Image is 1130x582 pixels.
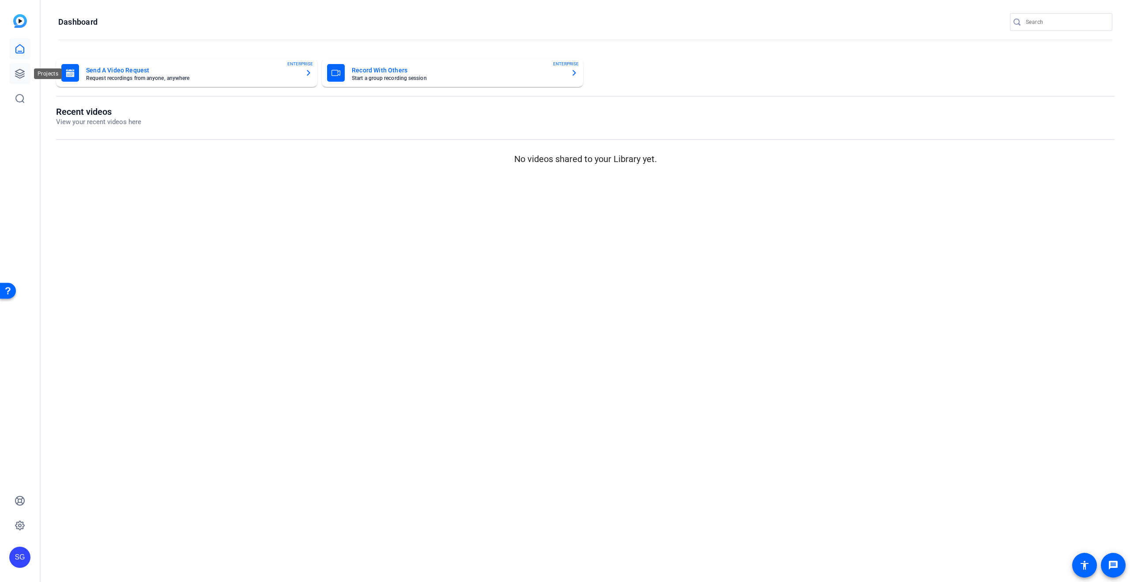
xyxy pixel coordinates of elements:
h1: Dashboard [58,17,98,27]
button: Send A Video RequestRequest recordings from anyone, anywhereENTERPRISE [56,59,317,87]
h1: Recent videos [56,106,141,117]
span: ENTERPRISE [553,60,579,67]
img: blue-gradient.svg [13,14,27,28]
p: No videos shared to your Library yet. [56,152,1115,166]
mat-icon: message [1108,560,1119,571]
mat-card-subtitle: Request recordings from anyone, anywhere [86,76,298,81]
div: SG [9,547,30,568]
button: Record With OthersStart a group recording sessionENTERPRISE [322,59,583,87]
span: ENTERPRISE [287,60,313,67]
p: View your recent videos here [56,117,141,127]
mat-card-title: Record With Others [352,65,564,76]
mat-card-subtitle: Start a group recording session [352,76,564,81]
mat-card-title: Send A Video Request [86,65,298,76]
input: Search [1026,17,1105,27]
div: Projects [34,68,62,79]
mat-icon: accessibility [1079,560,1090,571]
